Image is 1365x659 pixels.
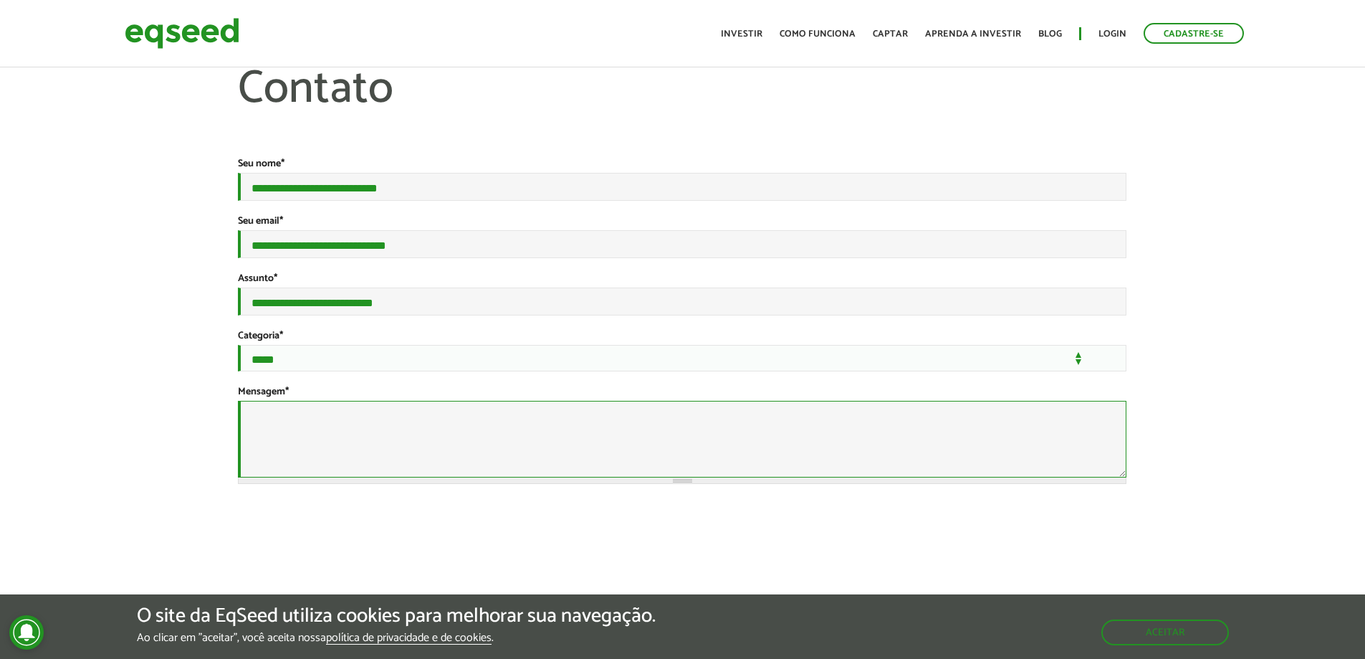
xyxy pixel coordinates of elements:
[281,156,284,172] span: Este campo é obrigatório.
[125,14,239,52] img: EqSeed
[1101,620,1229,645] button: Aceitar
[238,274,277,284] label: Assunto
[238,513,456,569] iframe: reCAPTCHA
[285,384,289,400] span: Este campo é obrigatório.
[780,29,856,39] a: Como funciona
[274,270,277,287] span: Este campo é obrigatório.
[873,29,908,39] a: Captar
[279,213,283,229] span: Este campo é obrigatório.
[925,29,1021,39] a: Aprenda a investir
[137,605,656,627] h5: O site da EqSeed utiliza cookies para melhorar sua navegação.
[137,631,656,645] p: Ao clicar em "aceitar", você aceita nossa .
[238,217,283,227] label: Seu email
[238,65,1126,158] h1: Contato
[238,159,284,169] label: Seu nome
[1098,29,1126,39] a: Login
[1144,23,1244,44] a: Cadastre-se
[238,331,283,341] label: Categoria
[279,328,283,344] span: Este campo é obrigatório.
[326,632,492,645] a: política de privacidade e de cookies
[1038,29,1062,39] a: Blog
[238,387,289,397] label: Mensagem
[721,29,762,39] a: Investir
